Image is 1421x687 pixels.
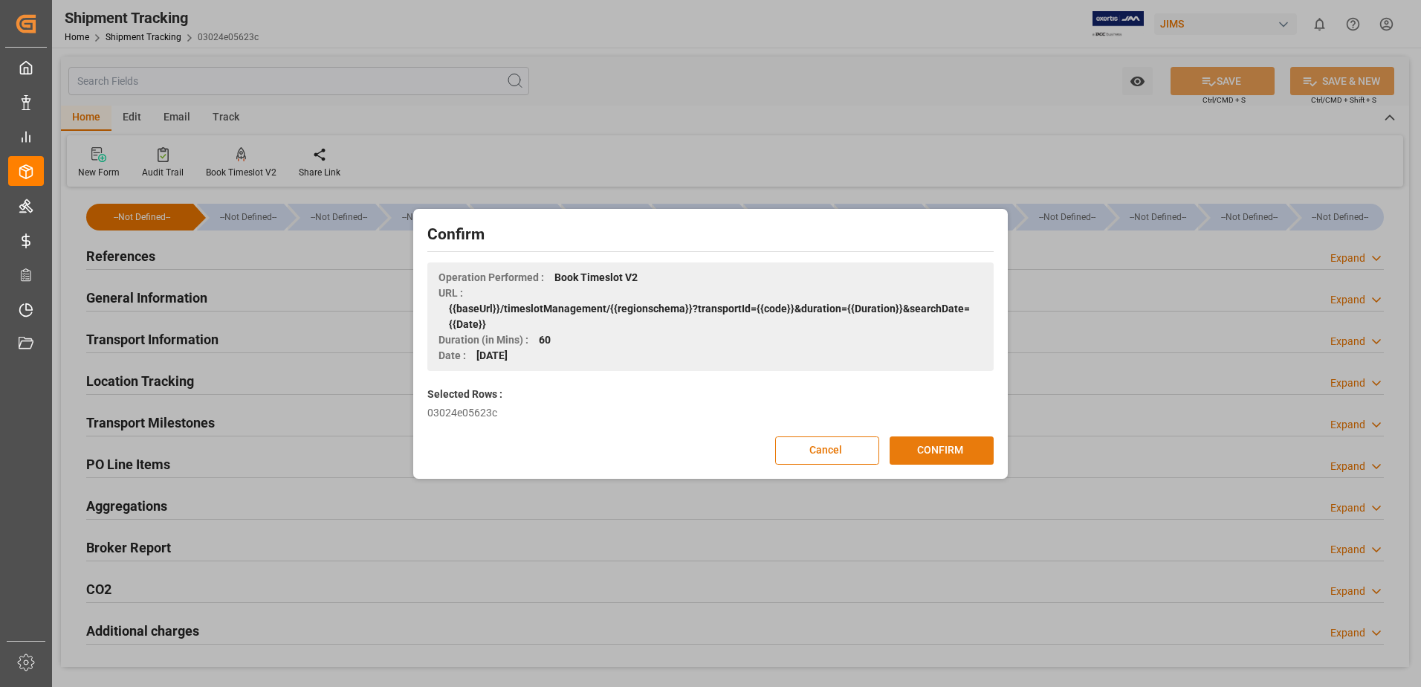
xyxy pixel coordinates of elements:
span: URL : [438,286,463,301]
span: Date : [438,348,466,364]
div: 03024e05623c [427,405,994,421]
button: Cancel [775,436,879,465]
span: Operation Performed : [438,270,544,286]
span: 60 [539,332,551,348]
label: Selected Rows : [427,387,502,402]
button: CONFIRM [890,436,994,465]
span: [DATE] [476,348,508,364]
span: Book Timeslot V2 [554,270,638,286]
span: {{baseUrl}}/timeslotManagement/{{regionschema}}?transportId={{code}}&duration={{Duration}}&search... [449,301,983,332]
h2: Confirm [427,223,994,247]
span: Duration (in Mins) : [438,332,528,348]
